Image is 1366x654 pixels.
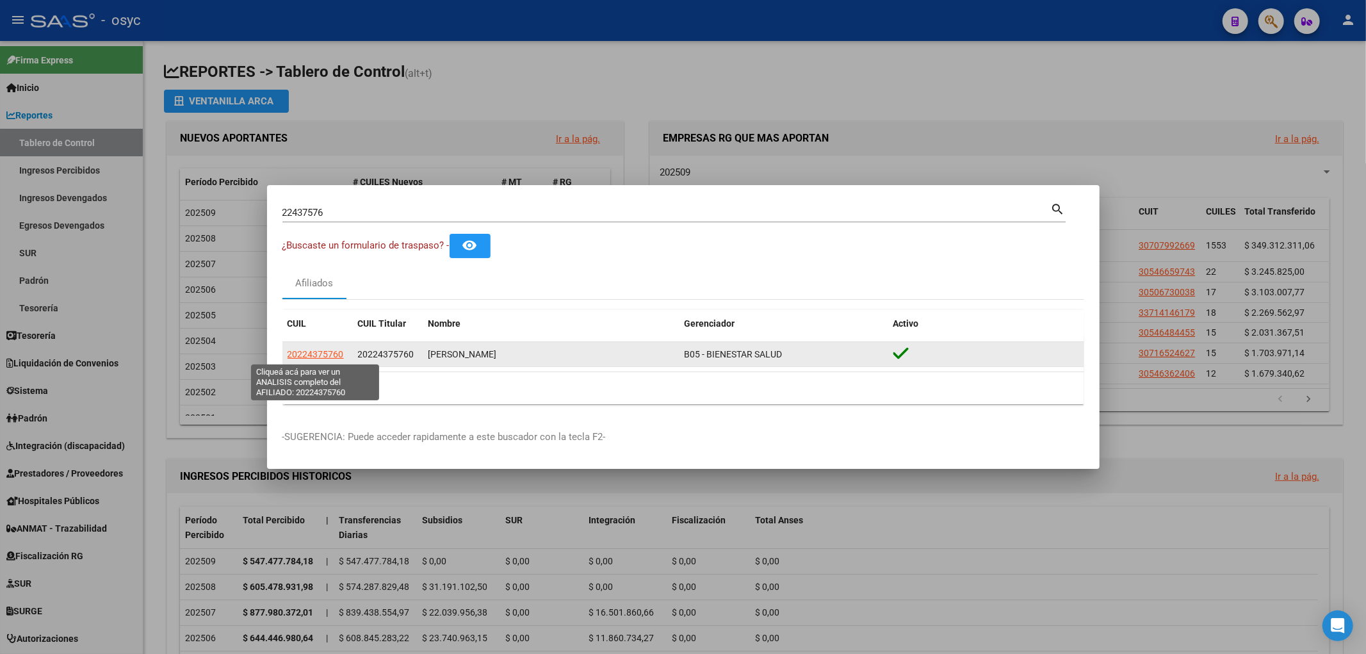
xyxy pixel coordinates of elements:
[679,310,888,338] datatable-header-cell: Gerenciador
[358,349,414,359] span: 20224375760
[282,240,450,251] span: ¿Buscaste un formulario de traspaso? -
[353,310,423,338] datatable-header-cell: CUIL Titular
[893,318,919,329] span: Activo
[288,318,307,329] span: CUIL
[685,318,735,329] span: Gerenciador
[462,238,478,253] mat-icon: remove_red_eye
[1322,610,1353,641] div: Open Intercom Messenger
[685,349,783,359] span: B05 - BIENESTAR SALUD
[282,430,1084,445] p: -SUGERENCIA: Puede acceder rapidamente a este buscador con la tecla F2-
[1051,200,1066,216] mat-icon: search
[888,310,1084,338] datatable-header-cell: Activo
[288,349,344,359] span: 20224375760
[423,310,679,338] datatable-header-cell: Nombre
[282,372,1084,404] div: 1 total
[428,318,461,329] span: Nombre
[428,347,674,362] div: [PERSON_NAME]
[358,318,407,329] span: CUIL Titular
[282,310,353,338] datatable-header-cell: CUIL
[295,276,333,291] div: Afiliados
